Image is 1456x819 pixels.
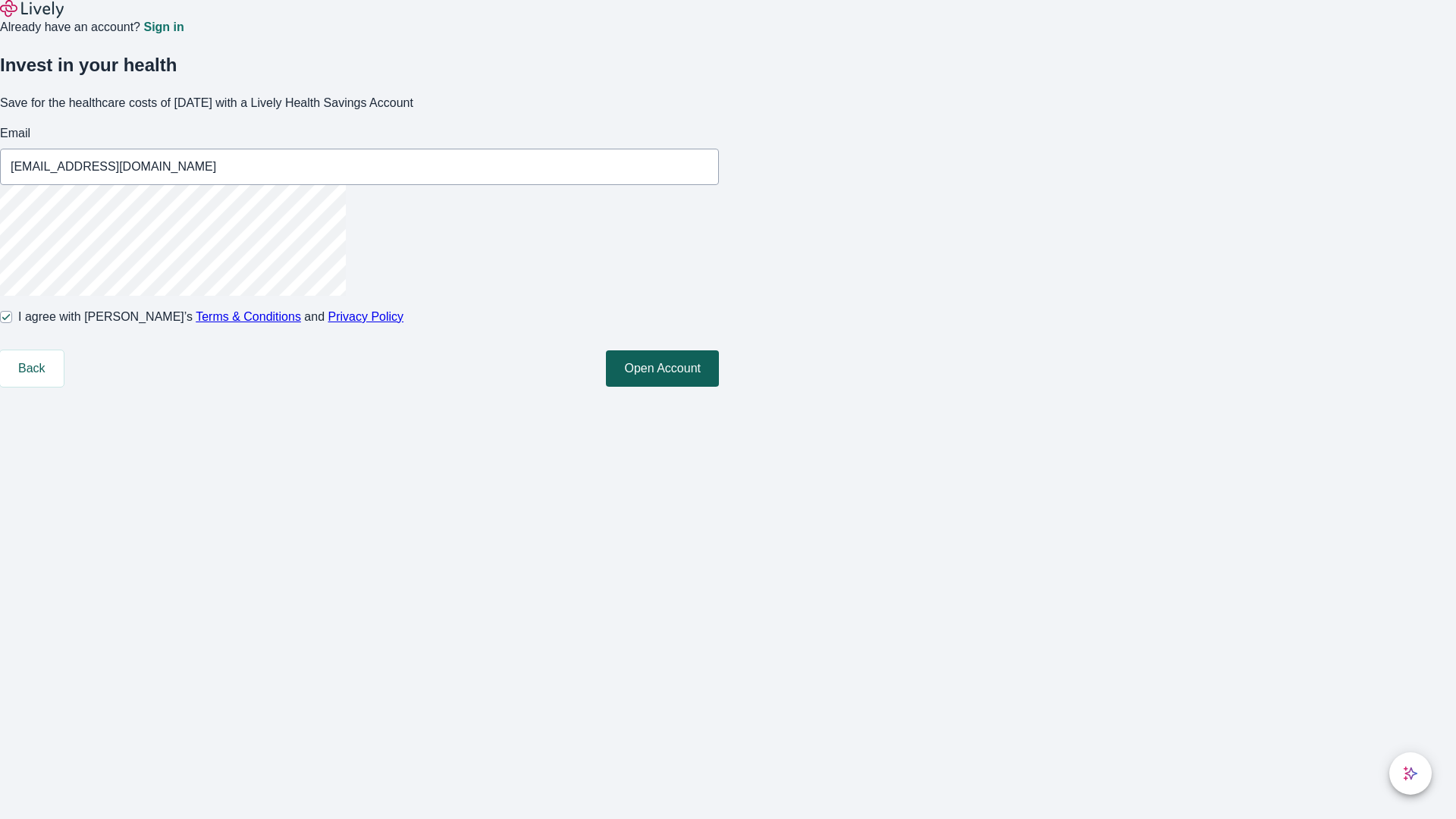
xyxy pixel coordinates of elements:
a: Privacy Policy [328,310,404,323]
span: I agree with [PERSON_NAME]’s and [18,308,403,326]
a: Sign in [143,21,184,33]
button: Open Account [606,350,719,387]
svg: Lively AI Assistant [1403,766,1418,781]
a: Terms & Conditions [196,310,301,323]
button: chat [1389,752,1432,795]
